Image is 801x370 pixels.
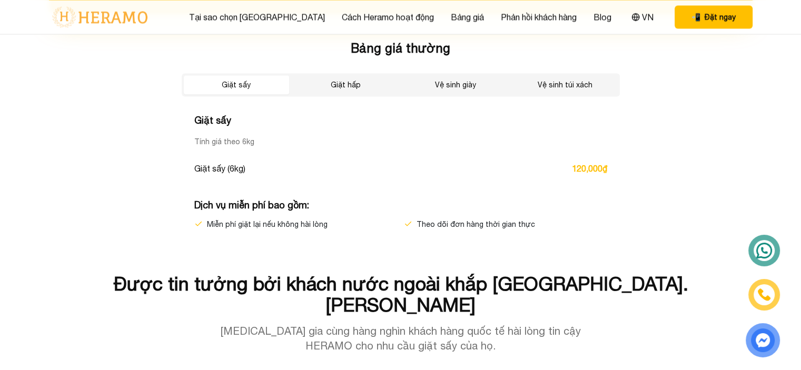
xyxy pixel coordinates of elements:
button: Vệ sinh túi xách [512,75,618,94]
span: Đặt ngay [705,12,736,22]
img: phone-icon [758,289,770,301]
span: Giặt sấy (6kg) [194,162,245,174]
a: phone-icon [750,281,778,309]
p: Tính giá theo 6kg [194,136,607,147]
span: Miễn phí giặt lại nếu không hài lòng [207,218,328,229]
h2: Được tin tưởng bởi khách nước ngoài khắp [GEOGRAPHIC_DATA]. [PERSON_NAME] [49,273,753,315]
a: Blog [594,11,611,23]
a: Cách Heramo hoạt động [342,11,434,23]
span: Theo dõi đơn hàng thời gian thực [417,218,535,229]
h4: Giặt sấy [194,113,607,128]
button: Vệ sinh giày [403,75,508,94]
a: Phản hồi khách hàng [501,11,577,23]
span: 120,000₫ [572,162,607,174]
h3: Bảng giá thường [182,39,620,56]
h4: Dịch vụ miễn phí bao gồm : [194,197,607,212]
p: [MEDICAL_DATA] gia cùng hàng nghìn khách hàng quốc tế hài lòng tin cậy HERAMO cho nhu cầu giặt sấ... [199,323,603,353]
button: Giặt hấp [293,75,399,94]
button: phone Đặt ngay [675,5,753,28]
span: phone [691,12,700,22]
a: Tại sao chọn [GEOGRAPHIC_DATA] [189,11,325,23]
img: logo-with-text.png [49,6,151,28]
button: VN [628,10,657,24]
a: Bảng giá [451,11,484,23]
button: Giặt sấy [184,75,289,94]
